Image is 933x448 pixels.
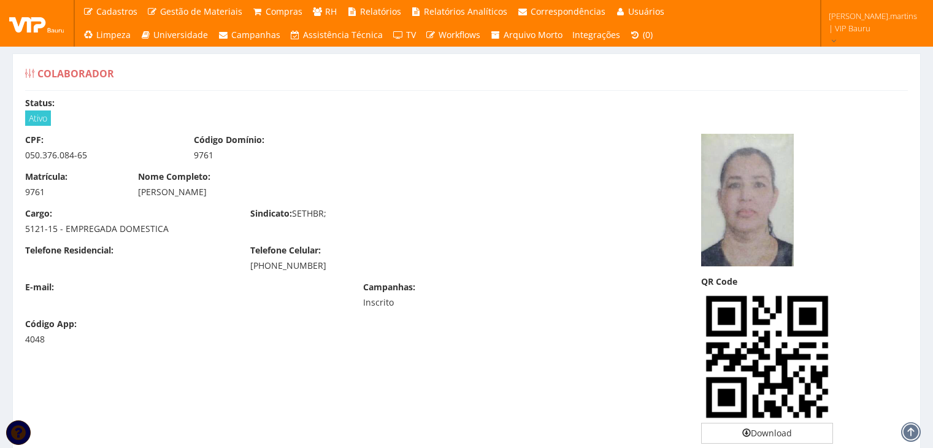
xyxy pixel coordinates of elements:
[153,29,208,41] span: Universidade
[406,29,416,41] span: TV
[439,29,480,41] span: Workflows
[138,171,210,183] label: Nome Completo:
[360,6,401,17] span: Relatórios
[25,281,54,293] label: E-mail:
[625,23,658,47] a: (0)
[572,29,620,41] span: Integrações
[25,149,175,161] div: 050.376.084-65
[25,333,120,346] div: 4048
[388,23,421,47] a: TV
[194,134,264,146] label: Código Domínio:
[250,260,457,272] div: [PHONE_NUMBER]
[643,29,653,41] span: (0)
[424,6,507,17] span: Relatórios Analíticos
[25,223,232,235] div: 5121-15 - EMPREGADA DOMESTICA
[25,207,52,220] label: Cargo:
[194,149,344,161] div: 9761
[250,207,292,220] label: Sindicato:
[250,244,321,257] label: Telefone Celular:
[485,23,567,47] a: Arquivo Morto
[25,318,77,330] label: Código App:
[78,23,136,47] a: Limpeza
[701,291,833,423] img: c3AGCxB0gSNwBgsQdIEjcAYLEHSBI3AGCxB0gSNwBgsQdIEjcAYLEHSBI3AGCxB0gSNwBgsQdIEjcAYLEHSDob2CoCPaRS+w1...
[628,6,664,17] span: Usuários
[160,6,242,17] span: Gestão de Materiais
[25,171,67,183] label: Matrícula:
[567,23,625,47] a: Integrações
[25,134,44,146] label: CPF:
[25,110,51,126] span: Ativo
[9,14,64,33] img: logo
[96,29,131,41] span: Limpeza
[231,29,280,41] span: Campanhas
[241,207,466,223] div: SETHBR;
[285,23,388,47] a: Assistência Técnica
[363,296,513,309] div: Inscrito
[325,6,337,17] span: RH
[213,23,285,47] a: Campanhas
[96,6,137,17] span: Cadastros
[701,423,833,444] a: Download
[504,29,562,41] span: Arquivo Morto
[701,276,737,288] label: QR Code
[421,23,486,47] a: Workflows
[303,29,383,41] span: Assistência Técnica
[531,6,605,17] span: Correspondências
[136,23,213,47] a: Universidade
[829,10,917,34] span: [PERSON_NAME].martins | VIP Bauru
[25,244,113,257] label: Telefone Residencial:
[701,134,794,266] img: foto-1747828843682dc06b2a676.png
[25,186,120,198] div: 9761
[266,6,302,17] span: Compras
[37,67,114,80] span: Colaborador
[25,97,55,109] label: Status:
[138,186,570,198] div: [PERSON_NAME]
[363,281,415,293] label: Campanhas:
